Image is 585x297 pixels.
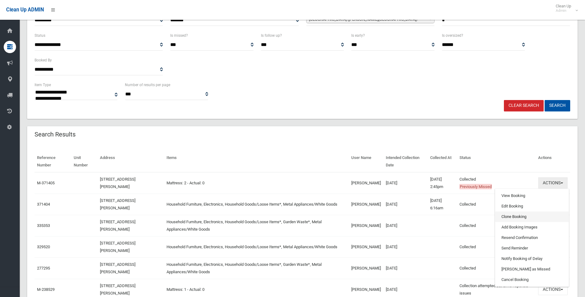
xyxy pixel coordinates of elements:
span: Clean Up [553,4,577,13]
a: Cancel Booking [495,274,569,285]
a: Edit Booking [495,201,569,211]
td: [PERSON_NAME] [349,215,383,236]
a: 371404 [37,202,50,207]
label: Is follow up? [261,32,282,39]
label: Is oversized? [442,32,463,39]
th: Intended Collection Date [383,151,428,172]
th: Actions [536,151,570,172]
td: Household Furniture, Electronics, Household Goods/Loose Items*, Garden Waste*, Metal Appliances/W... [164,215,349,236]
label: Item Type [35,82,51,88]
a: M-238529 [37,287,55,292]
th: Unit Number [71,151,97,172]
span: Previously Missed [459,184,492,189]
td: [DATE] [383,236,428,257]
a: 277295 [37,266,50,270]
td: [PERSON_NAME] [349,236,383,257]
td: Household Furniture, Electronics, Household Goods/Loose Items*, Garden Waste*, Metal Appliances/W... [164,257,349,279]
label: Status [35,32,45,39]
td: Household Furniture, Electronics, Household Goods/Loose Items*, Metal Appliances/White Goods [164,236,349,257]
label: Number of results per page [125,82,170,88]
td: Collected [457,215,536,236]
th: Status [457,151,536,172]
a: Resend Confirmation [495,232,569,243]
a: Clone Booking [495,211,569,222]
span: Clean Up ADMIN [6,7,44,13]
a: [STREET_ADDRESS][PERSON_NAME] [100,283,135,295]
a: [STREET_ADDRESS][PERSON_NAME] [100,262,135,274]
label: Booked By [35,57,52,64]
button: Actions [538,284,568,295]
a: M-371405 [37,181,55,185]
td: [PERSON_NAME] [349,257,383,279]
td: [PERSON_NAME] [349,194,383,215]
td: [PERSON_NAME] [349,172,383,194]
button: Actions [538,177,568,189]
td: [DATE] [383,257,428,279]
td: [DATE] 6:16am [428,194,457,215]
td: [DATE] 2:45pm [428,172,457,194]
th: User Name [349,151,383,172]
td: [DATE] [383,194,428,215]
label: Is missed? [170,32,188,39]
th: Items [164,151,349,172]
a: [STREET_ADDRESS][PERSON_NAME] [100,220,135,232]
a: 329520 [37,245,50,249]
button: Search [545,100,570,111]
a: Send Reminder [495,243,569,253]
td: [DATE] [383,215,428,236]
header: Search Results [27,128,83,140]
td: Collected [457,257,536,279]
th: Collected At [428,151,457,172]
td: Collected [457,194,536,215]
a: 335353 [37,223,50,228]
th: Address [97,151,164,172]
a: [STREET_ADDRESS][PERSON_NAME] [100,177,135,189]
a: [STREET_ADDRESS][PERSON_NAME] [100,241,135,253]
th: Reference Number [35,151,71,172]
small: Admin [556,8,571,13]
a: Notify Booking of Delay [495,253,569,264]
label: Is early? [351,32,365,39]
td: Household Furniture, Electronics, Household Goods/Loose Items*, Metal Appliances/White Goods [164,194,349,215]
td: [DATE] [383,172,428,194]
a: View Booking [495,190,569,201]
td: Collected [457,236,536,257]
td: Mattress: 2 - Actual: 0 [164,172,349,194]
a: Add Booking Images [495,222,569,232]
a: Clear Search [504,100,544,111]
a: [PERSON_NAME] as Missed [495,264,569,274]
a: [STREET_ADDRESS][PERSON_NAME] [100,198,135,210]
td: Collected [457,172,536,194]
